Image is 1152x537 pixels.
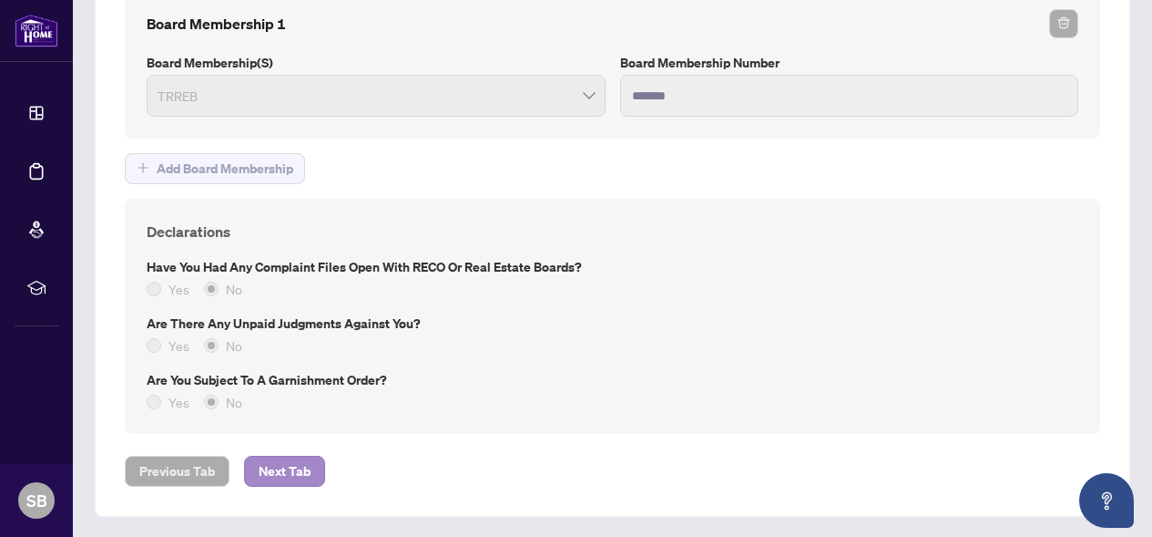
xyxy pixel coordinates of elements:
span: Yes [161,336,197,356]
label: Board Membership Number [620,53,1079,73]
button: Previous Tab [125,456,229,487]
label: Board Membership(s) [147,53,606,73]
span: Next Tab [259,457,311,486]
span: Yes [161,279,197,299]
button: Next Tab [244,456,325,487]
h4: Declarations [147,221,1078,243]
span: Yes [161,392,197,412]
span: SB [26,488,47,513]
label: Are you subject to a Garnishment Order? [147,370,1078,390]
label: Are there any unpaid judgments against you? [147,314,1078,334]
span: No [219,336,250,356]
img: logo [15,14,58,47]
span: TRREB [158,78,595,113]
span: No [219,279,250,299]
label: Have you had any complaint files open with RECO or Real Estate Boards? [147,257,1078,277]
button: Add Board Membership [125,153,305,184]
button: Open asap [1079,473,1134,528]
h4: Board Membership 1 [147,13,286,35]
span: No [219,392,250,412]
